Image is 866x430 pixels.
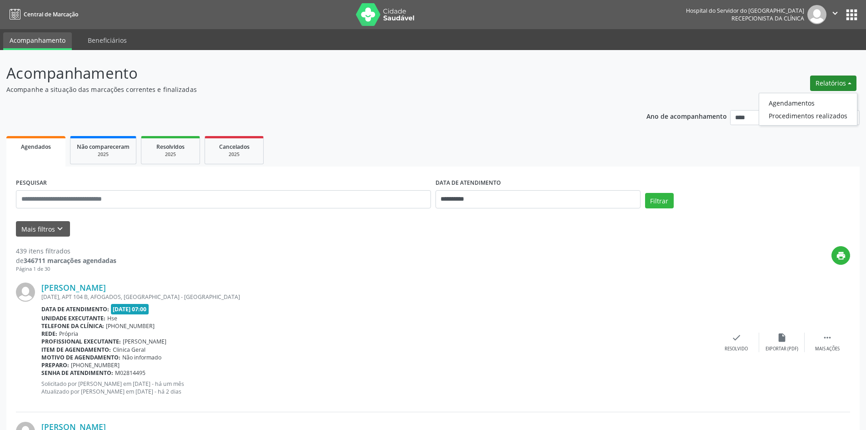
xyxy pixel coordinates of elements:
p: Acompanhe a situação das marcações correntes e finalizadas [6,85,604,94]
label: DATA DE ATENDIMENTO [436,176,501,190]
span: [PHONE_NUMBER] [71,361,120,369]
div: 2025 [211,151,257,158]
a: Agendamentos [759,96,857,109]
b: Item de agendamento: [41,346,111,354]
b: Rede: [41,330,57,338]
a: Procedimentos realizados [759,109,857,122]
div: de [16,256,116,265]
img: img [807,5,826,24]
a: Beneficiários [81,32,133,48]
button: Filtrar [645,193,674,208]
span: Hse [107,314,117,322]
button:  [826,5,844,24]
div: [DATE], APT 104 B, AFOGADOS, [GEOGRAPHIC_DATA] - [GEOGRAPHIC_DATA] [41,293,714,301]
span: Agendados [21,143,51,151]
a: [PERSON_NAME] [41,283,106,293]
b: Profissional executante: [41,338,121,345]
b: Preparo: [41,361,69,369]
span: Clinica Geral [113,346,145,354]
label: PESQUISAR [16,176,47,190]
div: 2025 [77,151,130,158]
strong: 346711 marcações agendadas [24,256,116,265]
b: Telefone da clínica: [41,322,104,330]
i: insert_drive_file [777,333,787,343]
button: Mais filtroskeyboard_arrow_down [16,221,70,237]
b: Motivo de agendamento: [41,354,120,361]
p: Acompanhamento [6,62,604,85]
b: Unidade executante: [41,314,105,322]
div: Resolvido [725,346,748,352]
span: Cancelados [219,143,250,151]
i:  [822,333,832,343]
span: Recepcionista da clínica [731,15,804,22]
img: img [16,283,35,302]
a: Central de Marcação [6,7,78,22]
i:  [830,8,840,18]
p: Solicitado por [PERSON_NAME] em [DATE] - há um mês Atualizado por [PERSON_NAME] em [DATE] - há 2 ... [41,380,714,395]
b: Data de atendimento: [41,305,109,313]
div: Exportar (PDF) [766,346,798,352]
button: apps [844,7,860,23]
span: M02814495 [115,369,145,377]
span: Resolvidos [156,143,185,151]
p: Ano de acompanhamento [646,110,727,121]
span: Não compareceram [77,143,130,151]
i: print [836,251,846,261]
span: Própria [59,330,78,338]
b: Senha de atendimento: [41,369,113,377]
div: Hospital do Servidor do [GEOGRAPHIC_DATA] [686,7,804,15]
a: Acompanhamento [3,32,72,50]
span: [DATE] 07:00 [111,304,149,314]
i: check [731,333,741,343]
div: 2025 [148,151,193,158]
span: [PERSON_NAME] [123,338,166,345]
span: [PHONE_NUMBER] [106,322,155,330]
button: print [831,246,850,265]
div: Mais ações [815,346,840,352]
span: Não informado [122,354,161,361]
div: 439 itens filtrados [16,246,116,256]
ul: Relatórios [759,93,857,126]
div: Página 1 de 30 [16,265,116,273]
span: Central de Marcação [24,10,78,18]
i: keyboard_arrow_down [55,224,65,234]
button: Relatórios [810,76,856,91]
